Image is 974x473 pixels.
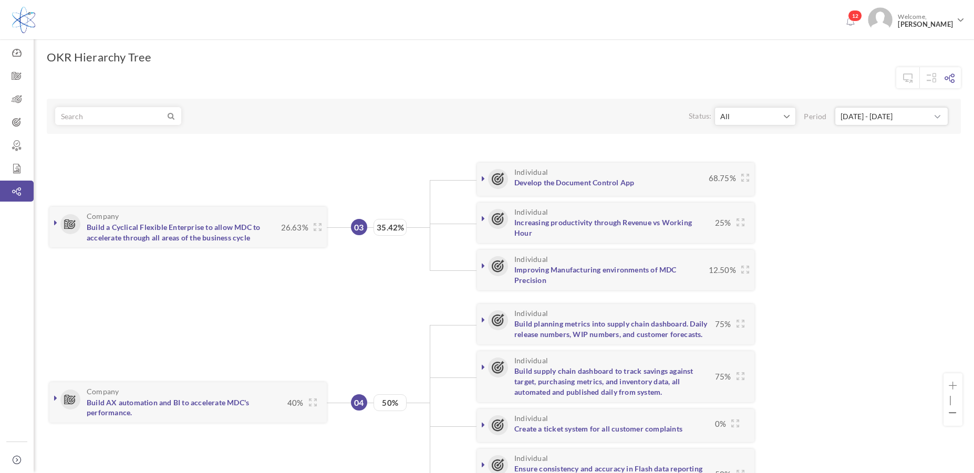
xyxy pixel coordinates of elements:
[514,319,707,339] a: Build planning metrics into supply chain dashboard. Daily release numbers, WIP numbers, and custo...
[514,178,634,187] a: Develop the Document Control App
[848,10,862,22] span: 12
[689,111,711,121] label: Status:
[514,309,548,317] span: Individual
[514,168,548,176] span: Individual
[87,387,119,395] span: Company
[282,397,304,408] span: 40%
[710,418,726,429] span: 0%
[842,14,858,30] a: Notifications
[710,319,731,329] span: 75%
[87,223,260,242] a: Build a Cyclical Flexible Enterprise to allow MDC to accelerate through all areas of the business...
[949,394,957,405] li: |
[714,107,796,125] button: All
[514,208,548,216] span: Individual
[47,50,152,65] h1: OKR Hierarchy Tree
[514,366,693,396] a: Build supply chain dashboard to track savings against target, purchasing metrics, and inventory d...
[354,397,364,408] span: 04
[893,7,956,34] span: Welcome,
[87,398,249,417] a: Build AX automation and BI to accelerate MDC's performance.
[351,219,367,235] a: 03
[514,414,548,422] span: Individual
[703,265,736,275] span: 12.50%
[276,222,308,233] span: 26.63%
[374,394,407,411] span: 50%
[514,218,692,237] a: Increasing productivity through Revenue vs Working Hour
[710,371,731,382] span: 75%
[514,255,548,263] span: Individual
[87,212,119,220] span: Company
[351,394,367,411] a: 04
[898,20,953,28] span: [PERSON_NAME]
[374,219,407,236] span: 35.42%
[864,3,969,34] a: Photo Welcome,[PERSON_NAME]
[720,111,782,122] span: All
[514,356,548,364] span: Individual
[354,222,364,233] span: 03
[514,424,682,433] a: Create a ticket system for all customer complaints
[514,265,677,285] a: Improving Manufacturing environments of MDC Precision
[710,217,731,228] span: 25%
[12,7,35,33] img: Logo
[56,108,166,124] input: Search
[703,173,736,183] span: 68.75%
[514,454,548,462] span: Individual
[868,7,893,32] img: Photo
[804,111,833,122] span: Period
